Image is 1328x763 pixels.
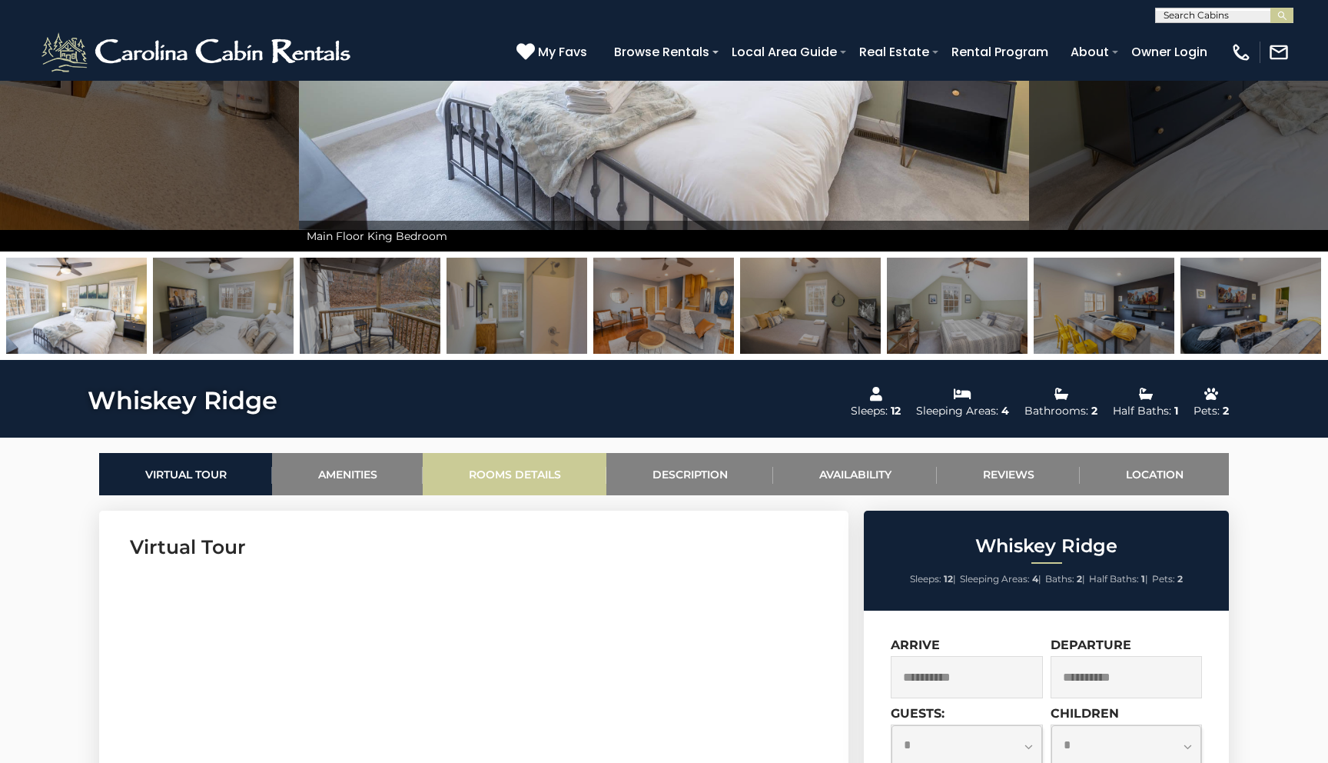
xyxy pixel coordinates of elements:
[1180,258,1321,354] img: 163279111
[99,453,272,495] a: Virtual Tour
[516,42,591,62] a: My Favs
[937,453,1080,495] a: Reviews
[1089,573,1139,585] span: Half Baths:
[960,573,1030,585] span: Sleeping Areas:
[606,38,717,65] a: Browse Rentals
[593,258,734,354] img: 163279107
[272,453,423,495] a: Amenities
[1077,573,1082,585] strong: 2
[852,38,937,65] a: Real Estate
[299,221,1029,252] div: Main Floor King Bedroom
[944,573,953,585] strong: 12
[910,573,941,585] span: Sleeps:
[1080,453,1229,495] a: Location
[606,453,773,495] a: Description
[1051,638,1131,652] label: Departure
[300,258,440,354] img: 163279105
[1152,573,1175,585] span: Pets:
[724,38,845,65] a: Local Area Guide
[887,258,1028,354] img: 163279109
[868,536,1225,556] h2: Whiskey Ridge
[1089,569,1148,589] li: |
[740,258,881,354] img: 163279108
[38,29,357,75] img: White-1-2.png
[153,258,294,354] img: 163279104
[773,453,937,495] a: Availability
[1034,258,1174,354] img: 163279110
[891,638,940,652] label: Arrive
[1230,42,1252,63] img: phone-regular-white.png
[1063,38,1117,65] a: About
[960,569,1041,589] li: |
[1032,573,1038,585] strong: 4
[1268,42,1290,63] img: mail-regular-white.png
[1124,38,1215,65] a: Owner Login
[891,706,945,721] label: Guests:
[423,453,606,495] a: Rooms Details
[130,534,818,561] h3: Virtual Tour
[447,258,587,354] img: 163279106
[1045,569,1085,589] li: |
[1177,573,1183,585] strong: 2
[538,42,587,62] span: My Favs
[1141,573,1145,585] strong: 1
[6,258,147,354] img: 163279103
[944,38,1056,65] a: Rental Program
[1051,706,1119,721] label: Children
[910,569,956,589] li: |
[1045,573,1074,585] span: Baths:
